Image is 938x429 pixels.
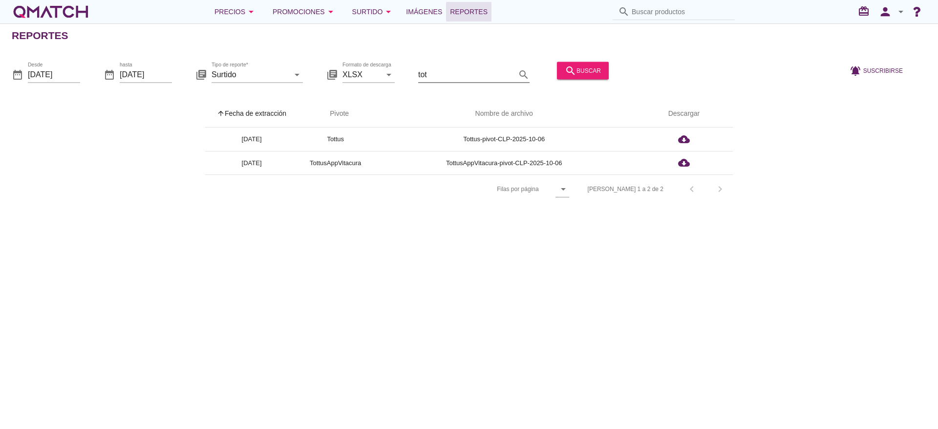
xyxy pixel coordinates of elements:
i: arrow_drop_down [383,6,394,18]
th: Descargar: Not sorted. [635,100,733,128]
i: library_books [195,68,207,80]
i: cloud_download [678,157,690,169]
a: white-qmatch-logo [12,2,90,21]
th: Nombre de archivo: Not sorted. [373,100,635,128]
i: date_range [12,68,23,80]
span: Reportes [450,6,488,18]
i: cloud_download [678,133,690,145]
th: Fecha de extracción: Sorted ascending. Activate to sort descending. [205,100,298,128]
div: Surtido [352,6,395,18]
i: arrow_drop_down [895,6,907,18]
div: Promociones [273,6,337,18]
span: Imágenes [406,6,442,18]
i: search [518,68,530,80]
td: [DATE] [205,151,298,174]
a: Imágenes [402,2,446,21]
td: Tottus-pivot-CLP-2025-10-06 [373,128,635,151]
input: hasta [120,66,172,82]
input: Desde [28,66,80,82]
button: Precios [207,2,265,21]
h2: Reportes [12,28,68,43]
i: arrow_drop_down [245,6,257,18]
i: notifications_active [850,64,863,76]
i: redeem [858,5,874,17]
button: buscar [557,62,609,79]
i: search [618,6,630,18]
i: arrow_drop_down [325,6,337,18]
button: Suscribirse [842,62,911,79]
span: Suscribirse [863,66,903,75]
input: Formato de descarga [342,66,381,82]
td: Tottus [298,128,373,151]
td: TottusAppVitacura [298,151,373,174]
div: Filas por página [399,175,569,203]
div: buscar [565,64,601,76]
div: [PERSON_NAME] 1 a 2 de 2 [588,185,663,193]
i: arrow_upward [217,109,225,117]
input: Tipo de reporte* [212,66,289,82]
i: arrow_drop_down [557,183,569,195]
button: Surtido [344,2,403,21]
button: Promociones [265,2,344,21]
input: Filtrar por texto [418,66,516,82]
i: arrow_drop_down [291,68,303,80]
i: date_range [104,68,115,80]
i: arrow_drop_down [383,68,395,80]
a: Reportes [446,2,491,21]
input: Buscar productos [632,4,729,20]
td: [DATE] [205,128,298,151]
td: TottusAppVitacura-pivot-CLP-2025-10-06 [373,151,635,174]
i: library_books [326,68,338,80]
div: Precios [214,6,257,18]
i: person [875,5,895,19]
i: search [565,64,576,76]
th: Pivote: Not sorted. Activate to sort ascending. [298,100,373,128]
